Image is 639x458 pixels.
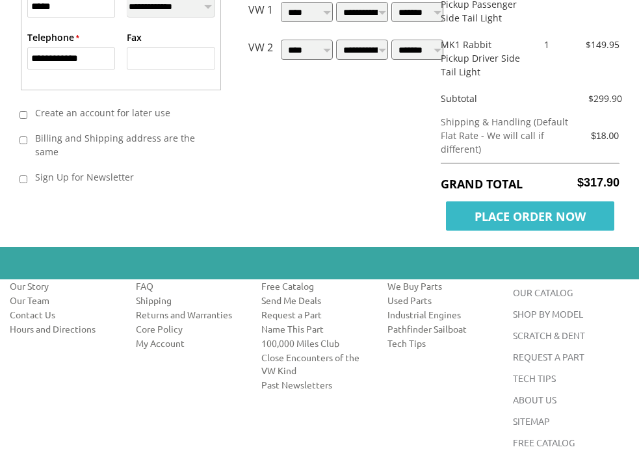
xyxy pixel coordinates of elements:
a: Used Parts [387,294,494,307]
p: VW 1 [248,2,273,27]
a: Past Newsletters [261,378,368,391]
a: Returns and Warranties [136,308,242,321]
label: Telephone [27,31,79,44]
a: My Account [136,337,242,350]
a: TECH TIPS [513,372,556,384]
a: Core Policy [136,322,242,335]
a: FAQ [136,279,242,292]
h5: Grand Total [441,176,619,192]
td: Shipping & Handling (Default Flat Rate - We will call if different) [441,108,585,163]
a: Industrial Engines [387,308,494,321]
a: Hours and Directions [10,322,116,335]
a: Close Encounters of the VW Kind [261,351,368,377]
div: Subtotal [431,92,588,105]
a: Our Team [10,294,116,307]
a: ABOUT US [513,394,556,405]
a: Tech Tips [387,337,494,350]
span: $317.90 [577,176,619,190]
label: Fax [127,31,142,44]
label: Billing and Shipping address are the same [27,127,204,162]
p: VW 2 [248,40,273,64]
label: Create an account for later use [27,102,204,123]
a: SITEMAP [513,415,550,427]
a: 100,000 Miles Club [261,337,368,350]
a: Free Catalog [261,279,368,292]
label: Sign Up for Newsletter [27,166,204,188]
span: $18.00 [591,131,619,141]
a: Shipping [136,294,242,307]
a: Our Story [10,279,116,292]
div: 1 [530,38,563,51]
a: SHOP BY MODEL [513,308,583,320]
a: We Buy Parts [387,279,494,292]
div: MK1 Rabbit Pickup Driver Side Tail Light [431,38,530,79]
a: Name This Part [261,322,368,335]
a: REQUEST A PART [513,351,584,363]
button: Place Order Now [441,198,619,227]
a: FREE CATALOG [513,437,575,448]
a: Request a Part [261,308,368,321]
a: Send Me Deals [261,294,368,307]
a: OUR CATALOG [513,286,573,298]
div: $299.90 [588,92,619,105]
div: $149.95 [563,38,629,51]
a: Pathfinder Sailboat [387,322,494,335]
a: SCRATCH & DENT [513,329,585,341]
a: Contact Us [10,308,116,321]
span: Place Order Now [446,201,614,231]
